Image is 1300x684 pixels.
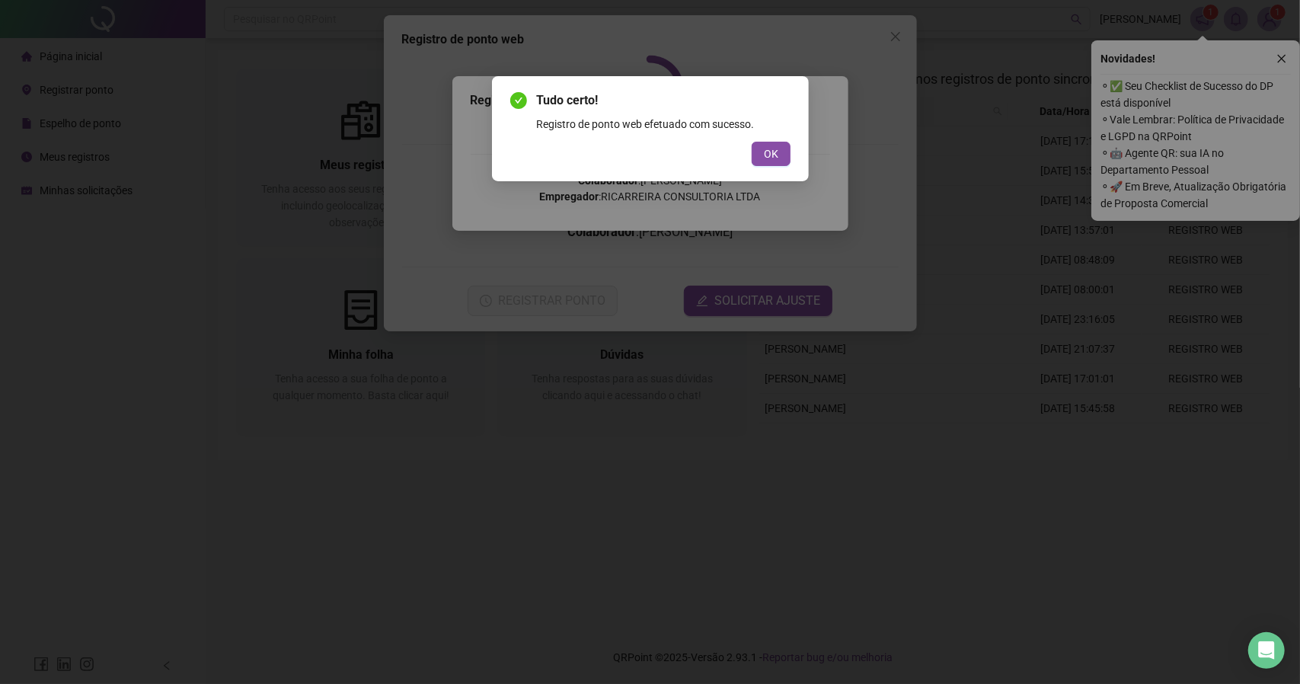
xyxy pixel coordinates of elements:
div: Registro de ponto web efetuado com sucesso. [536,116,791,133]
span: check-circle [510,92,527,109]
button: OK [752,142,791,166]
span: Tudo certo! [536,91,791,110]
div: Open Intercom Messenger [1248,632,1285,669]
span: OK [764,145,778,162]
